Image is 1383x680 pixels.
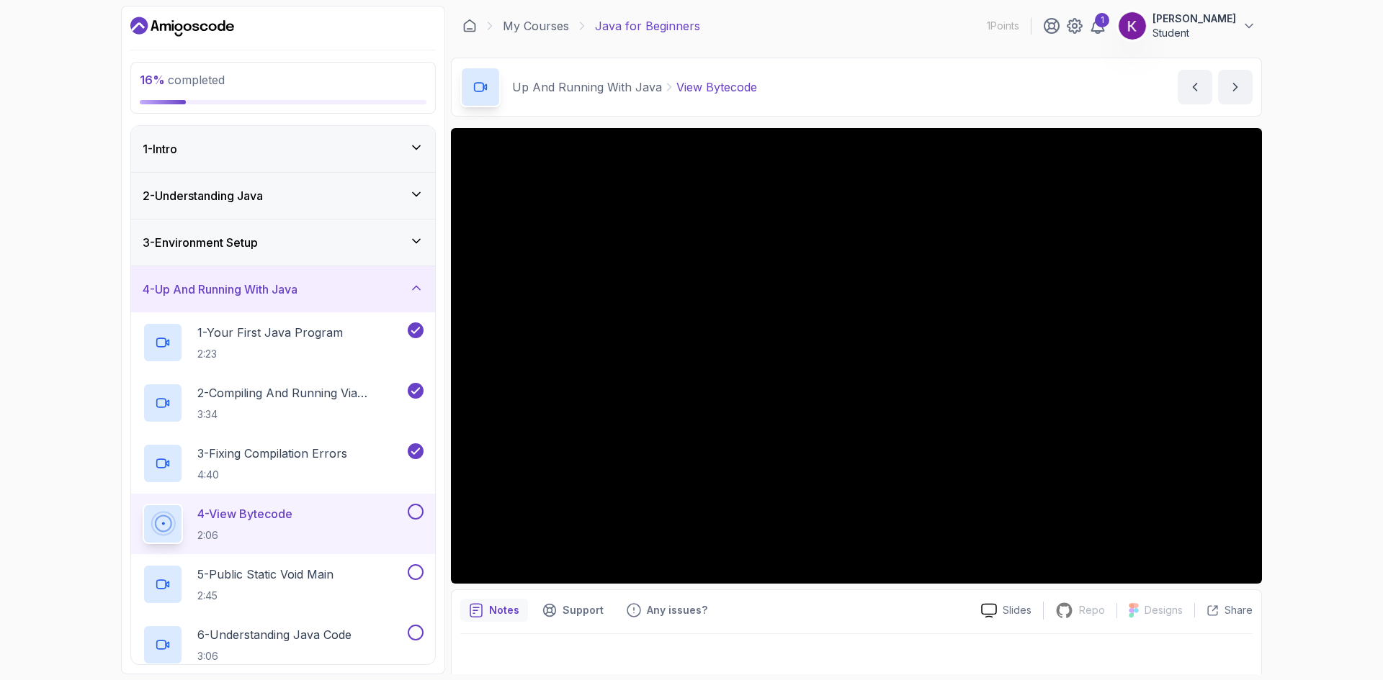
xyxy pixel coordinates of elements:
p: View Bytecode [676,78,757,96]
p: Up And Running With Java [512,78,662,96]
button: 4-Up And Running With Java [131,266,435,312]
p: 6 - Understanding Java Code [197,626,352,643]
h3: 2 - Understanding Java [143,187,263,204]
p: 2:45 [197,589,334,603]
p: 2:23 [197,347,343,361]
p: [PERSON_NAME] [1152,12,1236,26]
p: Any issues? [647,603,707,617]
p: 2:06 [197,528,292,543]
a: Dashboard [462,19,477,33]
p: 3:34 [197,407,405,422]
p: Student [1152,26,1236,40]
span: 16 % [140,73,165,87]
p: 5 - Public Static Void Main [197,566,334,583]
p: 2 - Compiling And Running Via Terminal [197,384,405,402]
img: user profile image [1119,12,1146,40]
p: 4 - View Bytecode [197,505,292,522]
p: Support [563,603,604,617]
button: notes button [460,599,528,622]
p: Share [1225,603,1253,617]
p: Designs [1145,603,1183,617]
a: Dashboard [130,15,234,38]
button: 5-Public Static Void Main2:45 [143,564,424,604]
p: Slides [1003,603,1031,617]
iframe: 5 - View ByteCode [451,128,1262,584]
button: 1-Your First Java Program2:23 [143,322,424,363]
button: 4-View Bytecode2:06 [143,504,424,544]
p: 4:40 [197,468,347,482]
button: Feedback button [618,599,716,622]
h3: 4 - Up And Running With Java [143,281,297,298]
button: previous content [1178,70,1212,104]
div: 1 [1095,13,1109,27]
h3: 1 - Intro [143,140,177,158]
button: user profile image[PERSON_NAME]Student [1118,12,1256,40]
h3: 3 - Environment Setup [143,234,258,251]
button: 2-Compiling And Running Via Terminal3:34 [143,383,424,423]
button: Share [1194,603,1253,617]
a: Slides [970,603,1043,618]
p: Java for Beginners [595,17,700,35]
button: 1-Intro [131,126,435,172]
a: 1 [1089,17,1106,35]
p: Notes [489,603,519,617]
p: 3:06 [197,649,352,663]
button: 3-Environment Setup [131,219,435,266]
p: 1 Points [987,19,1019,33]
a: My Courses [503,17,569,35]
button: 6-Understanding Java Code3:06 [143,625,424,665]
button: 2-Understanding Java [131,173,435,219]
p: 3 - Fixing Compilation Errors [197,445,347,462]
p: Repo [1079,603,1105,617]
button: next content [1218,70,1253,104]
button: Support button [534,599,612,622]
span: completed [140,73,225,87]
button: 3-Fixing Compilation Errors4:40 [143,443,424,484]
p: 1 - Your First Java Program [197,324,343,341]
